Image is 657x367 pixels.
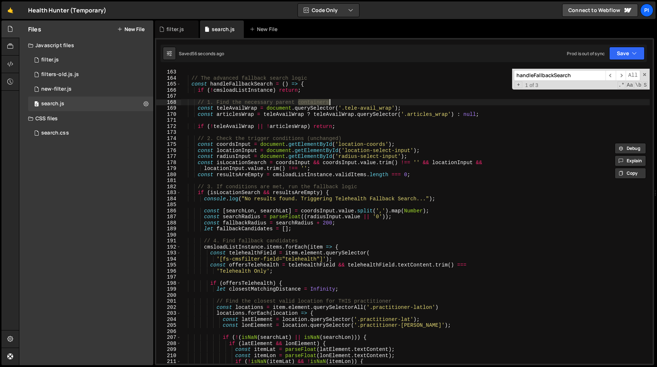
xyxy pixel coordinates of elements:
[41,71,79,78] div: filters-old.js.js
[156,184,181,190] div: 182
[156,148,181,154] div: 176
[615,168,646,179] button: Copy
[28,6,106,15] div: Health Hunter (Temporary)
[567,50,605,57] div: Prod is out of sync
[166,26,184,33] div: filter.js
[28,53,153,67] div: 16494/44708.js
[156,208,181,214] div: 186
[156,353,181,359] div: 210
[606,70,616,81] span: ​
[41,86,72,92] div: new-filter.js
[156,136,181,142] div: 174
[28,67,153,82] div: 16494/45764.js
[515,82,522,88] span: Toggle Replace mode
[615,143,646,154] button: Debug
[156,238,181,244] div: 191
[156,154,181,160] div: 177
[1,1,19,19] a: 🤙
[156,117,181,124] div: 171
[156,341,181,347] div: 208
[156,250,181,256] div: 193
[156,280,181,287] div: 198
[156,202,181,208] div: 185
[156,160,181,166] div: 178
[156,190,181,196] div: 183
[41,57,59,63] div: filter.js
[640,4,653,17] a: Pi
[156,244,181,250] div: 192
[609,47,645,60] button: Save
[41,130,69,136] div: search.css
[156,178,181,184] div: 181
[156,105,181,111] div: 169
[514,70,606,81] input: Search for
[634,82,642,89] span: Whole Word Search
[156,99,181,106] div: 168
[28,82,153,97] div: 16494/46184.js
[192,50,224,57] div: 56 seconds ago
[156,292,181,299] div: 200
[156,310,181,317] div: 203
[156,196,181,202] div: 184
[156,347,181,353] div: 209
[156,322,181,329] div: 205
[28,97,153,111] div: 16494/45041.js
[34,102,39,107] span: 0
[156,75,181,82] div: 164
[156,111,181,118] div: 170
[156,214,181,220] div: 187
[626,70,640,81] span: Alt-Enter
[156,87,181,94] div: 166
[156,298,181,304] div: 201
[212,26,235,33] div: search.js
[156,268,181,275] div: 196
[562,4,638,17] a: Connect to Webflow
[19,111,153,126] div: CSS files
[522,82,541,88] span: 1 of 3
[156,334,181,341] div: 207
[156,124,181,130] div: 172
[250,26,280,33] div: New File
[117,26,145,32] button: New File
[156,129,181,136] div: 173
[156,166,181,172] div: 179
[19,38,153,53] div: Javascript files
[156,232,181,238] div: 190
[28,126,153,140] div: 16494/45743.css
[615,155,646,166] button: Explain
[298,4,359,17] button: Code Only
[156,172,181,178] div: 180
[179,50,224,57] div: Saved
[643,82,648,89] span: Search In Selection
[156,359,181,365] div: 211
[28,25,41,33] h2: Files
[156,262,181,268] div: 195
[618,82,625,89] span: RegExp Search
[156,317,181,323] div: 204
[41,101,64,107] div: search.js
[156,329,181,335] div: 206
[156,93,181,99] div: 167
[156,69,181,75] div: 163
[156,256,181,262] div: 194
[156,220,181,226] div: 188
[626,82,634,89] span: CaseSensitive Search
[156,81,181,87] div: 165
[156,141,181,148] div: 175
[156,304,181,311] div: 202
[156,226,181,232] div: 189
[156,286,181,292] div: 199
[156,274,181,280] div: 197
[616,70,626,81] span: ​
